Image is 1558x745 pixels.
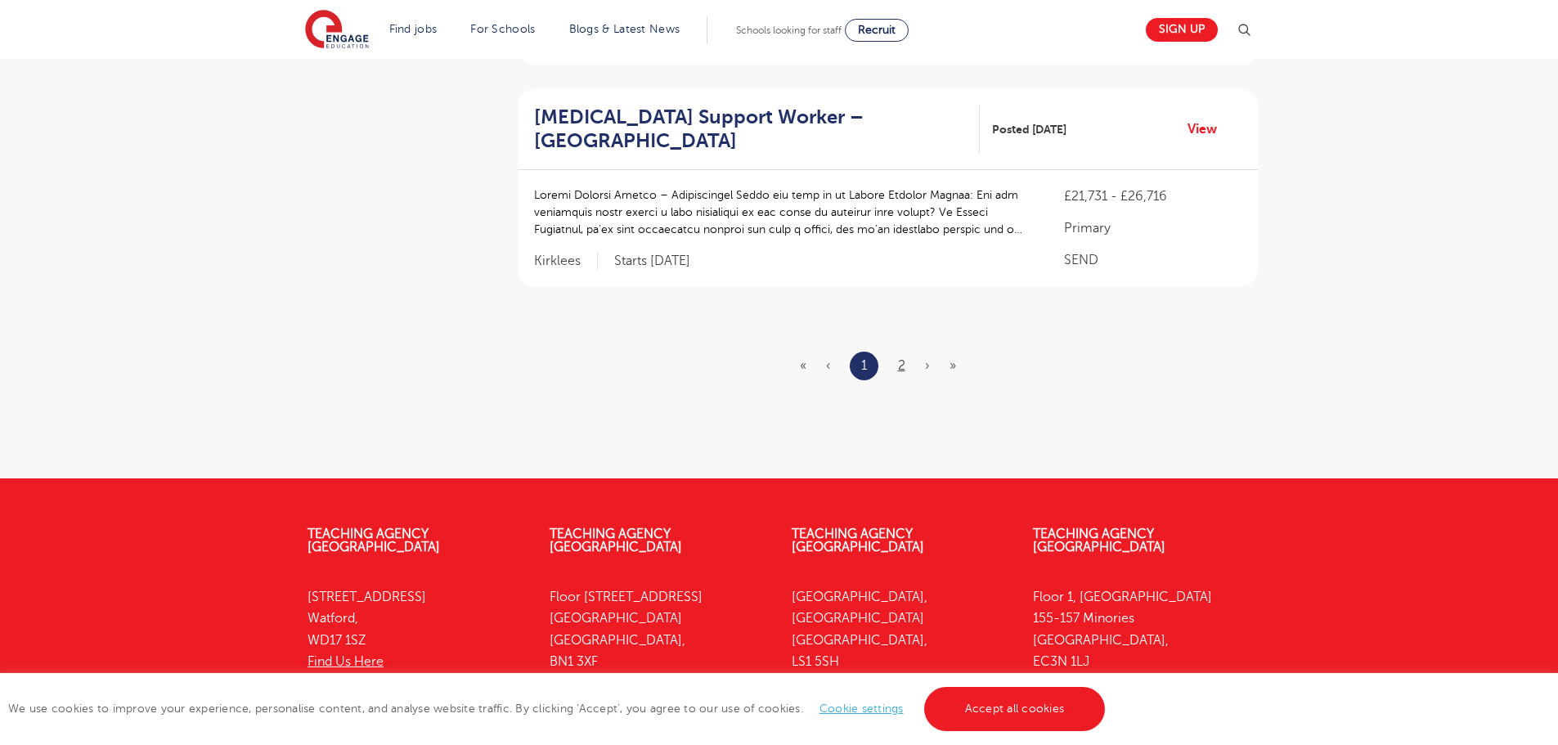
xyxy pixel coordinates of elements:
a: Teaching Agency [GEOGRAPHIC_DATA] [308,527,440,554]
span: Kirklees [534,253,598,270]
a: Cookie settings [819,702,904,715]
p: Loremi Dolorsi Ametco – Adipiscingel Seddo eiu temp in ut Labore Etdolor Magnaa: Eni adm veniamqu... [534,186,1032,238]
img: Engage Education [305,10,369,51]
span: « [800,358,806,373]
p: Floor 1, [GEOGRAPHIC_DATA] 155-157 Minories [GEOGRAPHIC_DATA], EC3N 1LJ 0333 150 8020 [1033,586,1250,716]
a: Blogs & Latest News [569,23,680,35]
span: ‹ [826,358,830,373]
p: Floor [STREET_ADDRESS] [GEOGRAPHIC_DATA] [GEOGRAPHIC_DATA], BN1 3XF 01273 447633 [550,586,767,716]
span: Posted [DATE] [992,121,1066,138]
p: [STREET_ADDRESS] Watford, WD17 1SZ 01923 281040 [308,586,525,693]
p: Starts [DATE] [614,253,690,270]
a: Next [925,358,930,373]
a: Teaching Agency [GEOGRAPHIC_DATA] [1033,527,1165,554]
a: [MEDICAL_DATA] Support Worker – [GEOGRAPHIC_DATA] [534,105,980,153]
a: Sign up [1146,18,1218,42]
span: We use cookies to improve your experience, personalise content, and analyse website traffic. By c... [8,702,1109,715]
a: 1 [861,355,867,376]
p: Primary [1064,218,1241,238]
a: Teaching Agency [GEOGRAPHIC_DATA] [792,527,924,554]
a: 2 [898,358,905,373]
span: Recruit [858,24,896,36]
a: Teaching Agency [GEOGRAPHIC_DATA] [550,527,682,554]
p: [GEOGRAPHIC_DATA], [GEOGRAPHIC_DATA] [GEOGRAPHIC_DATA], LS1 5SH 0113 323 7633 [792,586,1009,716]
span: Schools looking for staff [736,25,842,36]
p: SEND [1064,250,1241,270]
a: Recruit [845,19,909,42]
a: Find jobs [389,23,438,35]
a: Find Us Here [308,654,384,669]
p: £21,731 - £26,716 [1064,186,1241,206]
a: View [1188,119,1229,140]
a: Accept all cookies [924,687,1106,731]
h2: [MEDICAL_DATA] Support Worker – [GEOGRAPHIC_DATA] [534,105,967,153]
a: For Schools [470,23,535,35]
a: Last [950,358,956,373]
